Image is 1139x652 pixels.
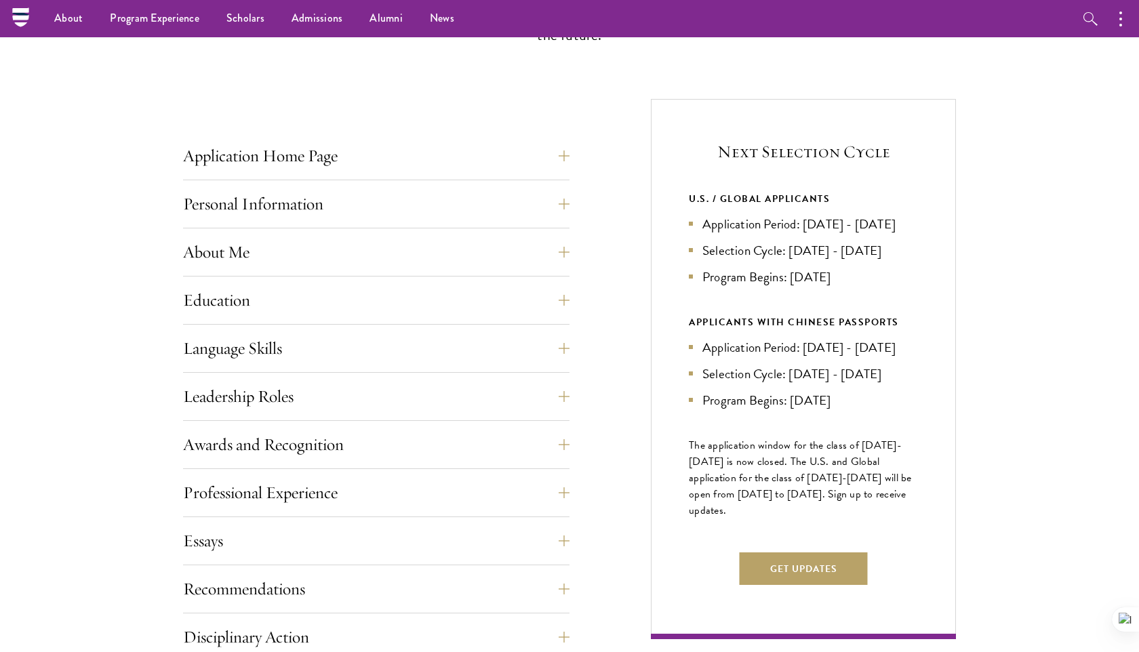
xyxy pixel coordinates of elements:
button: Personal Information [183,188,569,220]
button: Essays [183,525,569,557]
button: About Me [183,236,569,268]
button: Application Home Page [183,140,569,172]
div: APPLICANTS WITH CHINESE PASSPORTS [689,314,918,331]
li: Selection Cycle: [DATE] - [DATE] [689,364,918,384]
li: Program Begins: [DATE] [689,390,918,410]
button: Awards and Recognition [183,428,569,461]
li: Application Period: [DATE] - [DATE] [689,338,918,357]
li: Program Begins: [DATE] [689,267,918,287]
button: Education [183,284,569,317]
button: Get Updates [740,552,868,585]
button: Leadership Roles [183,380,569,413]
button: Language Skills [183,332,569,365]
li: Application Period: [DATE] - [DATE] [689,214,918,234]
span: The application window for the class of [DATE]-[DATE] is now closed. The U.S. and Global applicat... [689,437,912,518]
div: U.S. / GLOBAL APPLICANTS [689,190,918,207]
button: Recommendations [183,573,569,605]
h5: Next Selection Cycle [689,140,918,163]
button: Professional Experience [183,476,569,509]
li: Selection Cycle: [DATE] - [DATE] [689,241,918,260]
